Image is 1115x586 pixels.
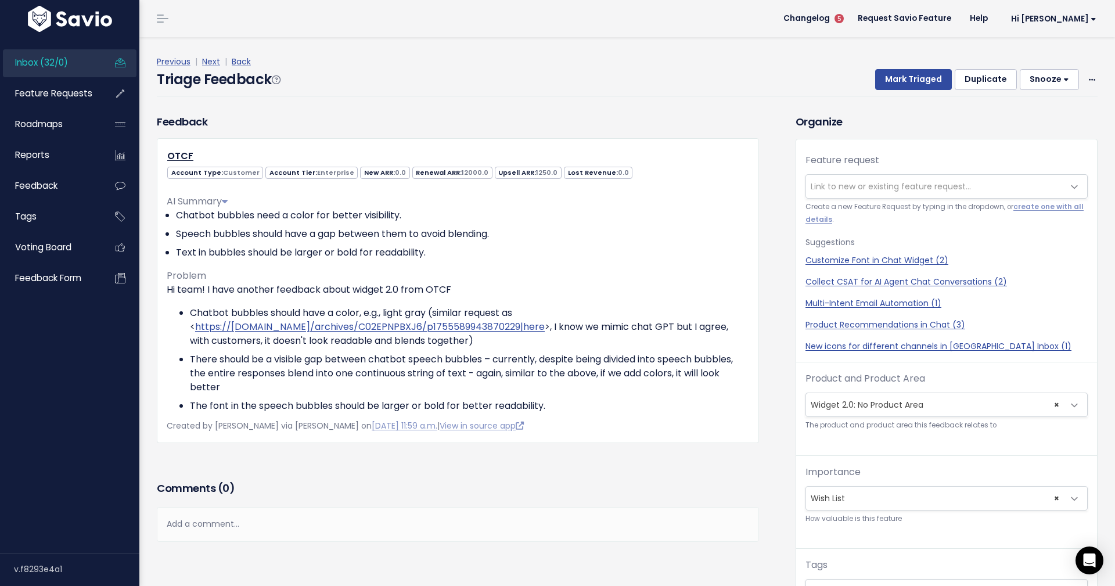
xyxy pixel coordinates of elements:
[875,69,952,90] button: Mark Triaged
[997,10,1106,28] a: Hi [PERSON_NAME]
[167,149,193,163] a: OTCF
[3,49,96,76] a: Inbox (32/0)
[317,168,354,177] span: Enterprise
[15,272,81,284] span: Feedback form
[1076,547,1103,574] div: Open Intercom Messenger
[176,246,749,260] li: Text in bubbles should be larger or bold for readability.
[15,56,68,69] span: Inbox (32/0)
[15,179,57,192] span: Feedback
[222,481,229,495] span: 0
[848,10,961,27] a: Request Savio Feature
[805,201,1088,226] small: Create a new Feature Request by typing in the dropdown, or .
[222,56,229,67] span: |
[167,269,206,282] span: Problem
[805,558,828,572] label: Tags
[462,168,488,177] span: 12000.0
[223,168,260,177] span: Customer
[806,393,1064,416] span: Widget 2.0: No Product Area
[955,69,1017,90] button: Duplicate
[157,69,280,90] h4: Triage Feedback
[15,210,37,222] span: Tags
[3,265,96,292] a: Feedback form
[157,507,759,541] div: Add a comment...
[783,15,830,23] span: Changelog
[3,80,96,107] a: Feature Requests
[835,14,844,23] span: 5
[564,167,632,179] span: Lost Revenue:
[360,167,409,179] span: New ARR:
[1011,15,1096,23] span: Hi [PERSON_NAME]
[495,167,562,179] span: Upsell ARR:
[167,167,263,179] span: Account Type:
[167,420,524,432] span: Created by [PERSON_NAME] via [PERSON_NAME] on |
[15,241,71,253] span: Voting Board
[536,168,557,177] span: 1250.0
[805,319,1088,331] a: Product Recommendations in Chat (3)
[1054,393,1059,416] span: ×
[805,297,1088,310] a: Multi-Intent Email Automation (1)
[805,513,1088,525] small: How valuable is this feature
[796,114,1098,130] h3: Organize
[805,235,1088,250] p: Suggestions
[805,465,861,479] label: Importance
[3,203,96,230] a: Tags
[805,486,1088,510] span: Wish List
[805,276,1088,288] a: Collect CSAT for AI Agent Chat Conversations (2)
[1020,69,1079,90] button: Snooze
[15,87,92,99] span: Feature Requests
[806,487,1064,510] span: Wish List
[176,208,749,222] li: Chatbot bubbles need a color for better visibility.
[961,10,997,27] a: Help
[805,340,1088,353] a: New icons for different channels in [GEOGRAPHIC_DATA] Inbox (1)
[805,372,925,386] label: Product and Product Area
[167,195,228,208] span: AI Summary
[3,111,96,138] a: Roadmaps
[25,6,115,32] img: logo-white.9d6f32f41409.svg
[190,353,749,394] li: There should be a visible gap between chatbot speech bubbles – currently, despite being divided i...
[193,56,200,67] span: |
[15,118,63,130] span: Roadmaps
[157,114,207,130] h3: Feedback
[202,56,220,67] a: Next
[395,168,406,177] span: 0.0
[167,283,749,297] p: Hi team! I have another feedback about widget 2.0 from OTCF
[157,480,759,497] h3: Comments ( )
[372,420,437,432] a: [DATE] 11:59 a.m.
[805,393,1088,417] span: Widget 2.0: No Product Area
[15,149,49,161] span: Reports
[3,172,96,199] a: Feedback
[190,306,749,348] li: Chatbot bubbles should have a color, e.g., light gray (similar request as < >, I know we mimic ch...
[190,399,749,413] li: The font in the speech bubbles should be larger or bold for better readability.
[805,419,1088,432] small: The product and product area this feedback relates to
[3,234,96,261] a: Voting Board
[14,554,139,584] div: v.f8293e4a1
[805,153,879,167] label: Feature request
[265,167,358,179] span: Account Tier:
[176,227,749,241] li: Speech bubbles should have a gap between them to avoid blending.
[412,167,492,179] span: Renewal ARR:
[157,56,190,67] a: Previous
[618,168,629,177] span: 0.0
[195,320,545,333] a: https://[DOMAIN_NAME]/archives/C02EPNPBXJ6/p1755589943870229|here
[232,56,251,67] a: Back
[440,420,524,432] a: View in source app
[811,181,971,192] span: Link to new or existing feature request...
[1054,487,1059,510] span: ×
[805,254,1088,267] a: Customize Font in Chat Widget (2)
[3,142,96,168] a: Reports
[805,202,1084,224] a: create one with all details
